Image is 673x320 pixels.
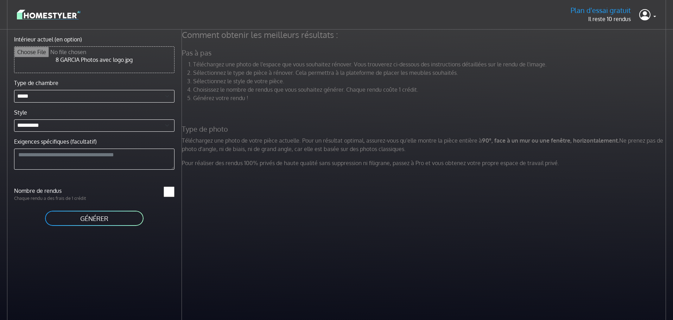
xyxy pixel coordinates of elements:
font: Type de chambre [14,79,58,86]
font: Nombre de rendus [14,187,62,194]
font: Pour réaliser des rendus 100% privés de haute qualité sans suppression ni filigrane, passez à Pro... [182,159,559,166]
font: Choisissez le nombre de rendus que vous souhaitez générer. Chaque rendu coûte 1 crédit. [193,86,418,93]
font: Intérieur actuel (en option) [14,36,82,43]
font: Type de photo [182,124,228,133]
button: GÉNÉRER [44,210,144,227]
font: Pas à pas [182,48,211,57]
font: Il reste 10 rendus [588,15,631,22]
font: Sélectionnez le type de pièce à rénover. Cela permettra à la plateforme de placer les meubles sou... [193,69,458,76]
font: Sélectionnez le style de votre pièce. [193,78,284,85]
font: GÉNÉRER [80,215,108,222]
font: Plan d'essai gratuit [571,6,631,15]
font: Exigences spécifiques (facultatif) [14,138,97,145]
font: Générez votre rendu ! [193,94,248,102]
font: Style [14,109,27,116]
font: 90°, face à un mur ou une fenêtre, horizontalement. [482,137,619,144]
font: Téléchargez une photo de votre pièce actuelle. Pour un résultat optimal, assurez-vous qu'elle mon... [182,137,482,144]
font: Chaque rendu a des frais de 1 crédit [14,195,86,201]
img: logo-3de290ba35641baa71223ecac5eacb59cb85b4c7fdf211dc9aaecaaee71ea2f8.svg [17,8,80,21]
font: Comment obtenir les meilleurs résultats : [182,29,338,40]
font: Téléchargez une photo de l'espace que vous souhaitez rénover. Vous trouverez ci-dessous des instr... [193,61,547,68]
